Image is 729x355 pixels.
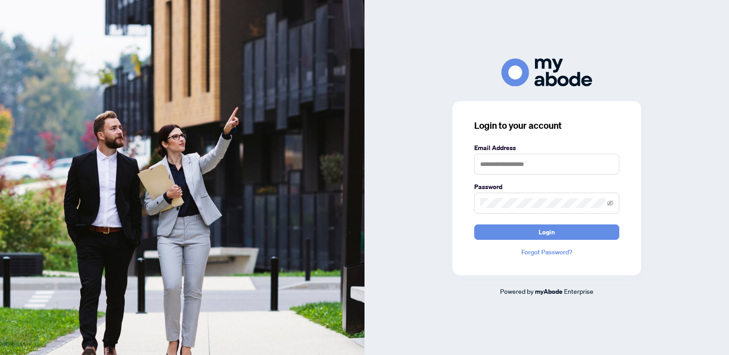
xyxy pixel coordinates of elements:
span: Enterprise [564,287,593,295]
span: Login [539,225,555,239]
a: Forgot Password? [474,247,619,257]
img: ma-logo [501,58,592,86]
label: Password [474,182,619,192]
a: myAbode [535,287,563,297]
h3: Login to your account [474,119,619,132]
span: eye-invisible [607,200,613,206]
label: Email Address [474,143,619,153]
span: Powered by [500,287,534,295]
button: Login [474,224,619,240]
